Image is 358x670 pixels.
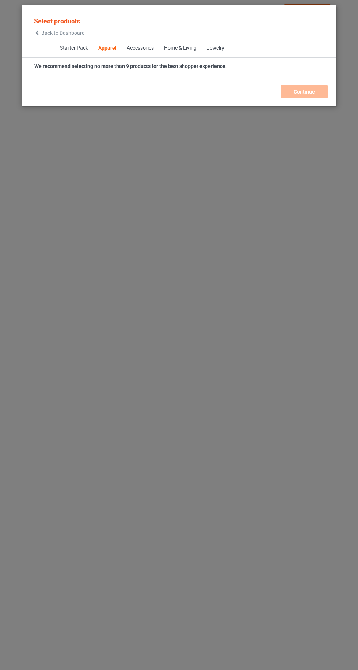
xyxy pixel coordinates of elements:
[98,45,116,52] div: Apparel
[126,45,153,52] div: Accessories
[164,45,196,52] div: Home & Living
[54,39,93,57] span: Starter Pack
[206,45,224,52] div: Jewelry
[34,63,227,69] strong: We recommend selecting no more than 9 products for the best shopper experience.
[34,17,80,25] span: Select products
[41,30,85,36] span: Back to Dashboard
